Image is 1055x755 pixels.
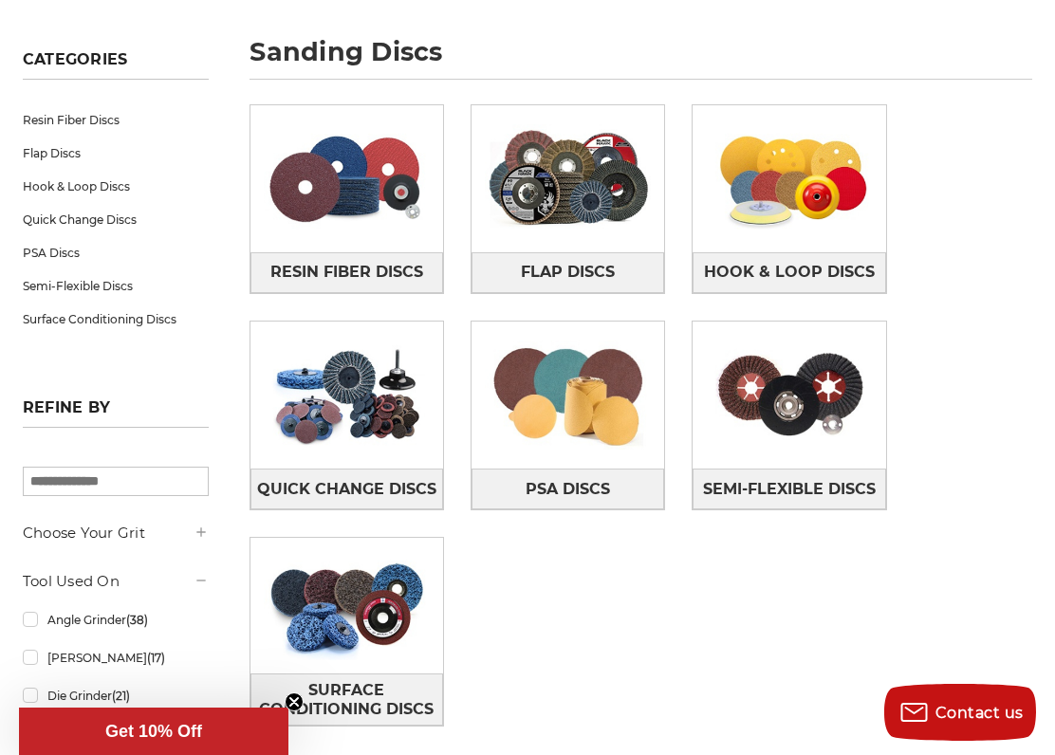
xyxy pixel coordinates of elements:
[251,674,442,726] span: Surface Conditioning Discs
[270,256,423,288] span: Resin Fiber Discs
[147,651,165,665] span: (17)
[884,684,1036,741] button: Contact us
[23,398,209,428] h5: Refine by
[250,538,443,673] img: Surface Conditioning Discs
[257,473,436,506] span: Quick Change Discs
[23,679,209,712] a: Die Grinder
[693,252,885,293] a: Hook & Loop Discs
[23,522,209,544] h5: Choose Your Grit
[23,303,209,336] a: Surface Conditioning Discs
[23,103,209,137] a: Resin Fiber Discs
[693,111,885,247] img: Hook & Loop Discs
[23,570,209,593] h5: Tool Used On
[250,673,443,726] a: Surface Conditioning Discs
[526,473,610,506] span: PSA Discs
[693,327,885,463] img: Semi-Flexible Discs
[23,170,209,203] a: Hook & Loop Discs
[105,722,202,741] span: Get 10% Off
[23,603,209,636] a: Angle Grinder
[693,469,885,509] a: Semi-Flexible Discs
[19,708,288,755] div: Get 10% OffClose teaser
[23,236,209,269] a: PSA Discs
[112,689,130,703] span: (21)
[472,111,664,247] img: Flap Discs
[472,252,664,293] a: Flap Discs
[250,327,443,463] img: Quick Change Discs
[285,692,304,711] button: Close teaser
[704,256,875,288] span: Hook & Loop Discs
[250,252,443,293] a: Resin Fiber Discs
[703,473,876,506] span: Semi-Flexible Discs
[23,641,209,674] a: [PERSON_NAME]
[23,269,209,303] a: Semi-Flexible Discs
[935,704,1024,722] span: Contact us
[23,203,209,236] a: Quick Change Discs
[23,137,209,170] a: Flap Discs
[250,39,1032,80] h1: sanding discs
[23,50,209,80] h5: Categories
[250,111,443,247] img: Resin Fiber Discs
[521,256,615,288] span: Flap Discs
[472,327,664,463] img: PSA Discs
[472,469,664,509] a: PSA Discs
[250,469,443,509] a: Quick Change Discs
[126,613,148,627] span: (38)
